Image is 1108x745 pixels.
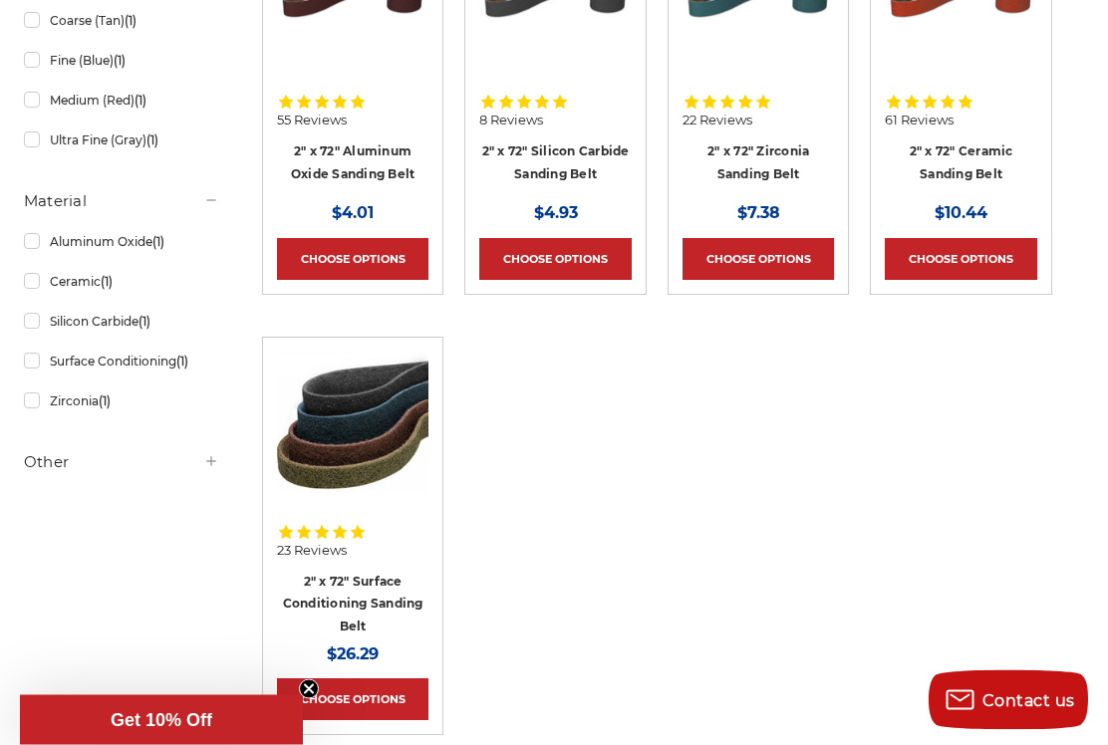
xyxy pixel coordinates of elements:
[152,235,164,250] span: (1)
[24,44,219,79] a: Fine (Blue)
[24,84,219,119] a: Medium (Red)
[299,679,319,699] button: Close teaser
[277,353,429,505] img: 2"x72" Surface Conditioning Sanding Belts
[24,345,219,379] a: Surface Conditioning
[24,451,219,475] h5: Other
[99,394,111,409] span: (1)
[277,679,429,721] a: Choose Options
[683,239,835,281] a: Choose Options
[101,275,113,290] span: (1)
[737,204,780,223] span: $7.38
[24,225,219,260] a: Aluminum Oxide
[277,115,347,127] span: 55 Reviews
[479,239,632,281] a: Choose Options
[24,124,219,158] a: Ultra Fine (Gray)
[24,305,219,340] a: Silicon Carbide
[24,4,219,39] a: Coarse (Tan)
[482,144,630,182] a: 2" x 72" Silicon Carbide Sanding Belt
[176,355,188,370] span: (1)
[885,115,954,127] span: 61 Reviews
[327,645,379,664] span: $26.29
[24,265,219,300] a: Ceramic
[114,54,126,69] span: (1)
[885,239,1037,281] a: Choose Options
[935,204,987,223] span: $10.44
[20,695,303,745] div: Get 10% OffClose teaser
[277,545,347,558] span: 23 Reviews
[283,575,423,634] a: 2" x 72" Surface Conditioning Sanding Belt
[683,115,752,127] span: 22 Reviews
[982,691,1075,710] span: Contact us
[111,710,212,730] span: Get 10% Off
[291,144,415,182] a: 2" x 72" Aluminum Oxide Sanding Belt
[277,239,429,281] a: Choose Options
[138,315,150,330] span: (1)
[929,670,1088,730] button: Contact us
[24,384,219,419] a: Zirconia
[332,204,374,223] span: $4.01
[479,115,543,127] span: 8 Reviews
[707,144,809,182] a: 2" x 72" Zirconia Sanding Belt
[125,14,137,29] span: (1)
[24,190,219,214] h5: Material
[135,94,146,109] span: (1)
[910,144,1013,182] a: 2" x 72" Ceramic Sanding Belt
[534,204,578,223] span: $4.93
[146,133,158,148] span: (1)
